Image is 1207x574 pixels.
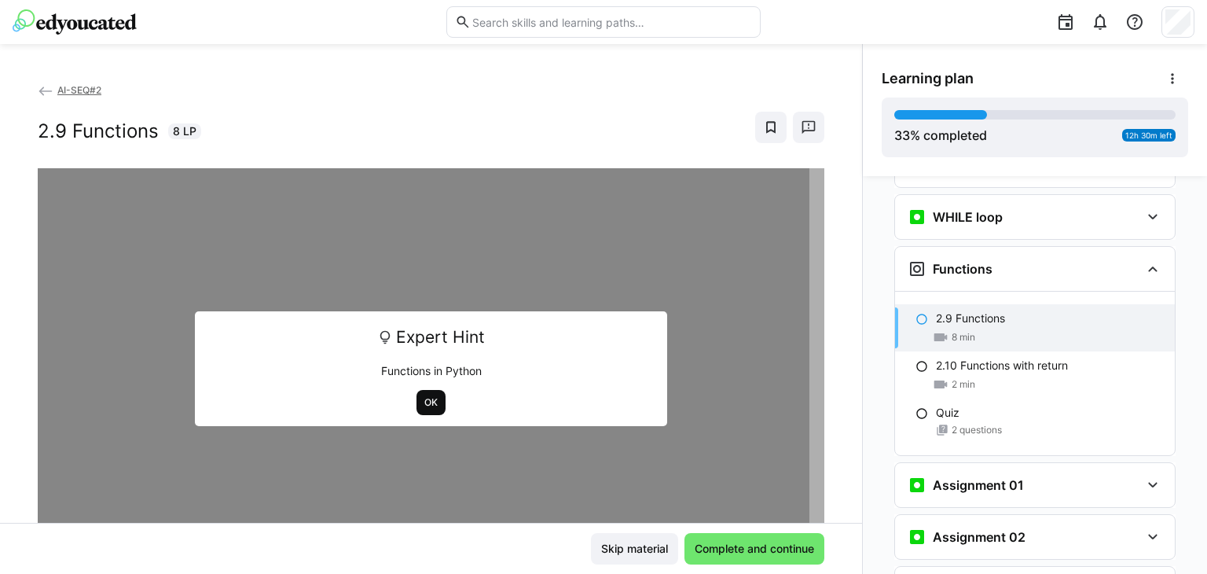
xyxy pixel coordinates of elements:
span: Complete and continue [692,541,816,557]
span: 2 questions [952,424,1002,436]
span: AI-SEQ#2 [57,84,101,96]
p: 2.10 Functions with return [936,358,1068,373]
h3: Functions [933,261,992,277]
button: OK [416,390,446,415]
span: 33 [894,127,910,143]
h2: 2.9 Functions [38,120,159,143]
button: Complete and continue [684,533,824,565]
p: Quiz [936,405,959,421]
span: 8 LP [173,123,196,139]
button: Skip material [591,533,678,565]
p: Functions in Python [206,363,656,379]
h3: WHILE loop [933,209,1003,225]
a: AI-SEQ#2 [38,84,101,96]
h3: Assignment 01 [933,477,1024,493]
h3: Assignment 02 [933,529,1025,545]
span: Learning plan [882,70,974,87]
input: Search skills and learning paths… [471,15,752,29]
span: Expert Hint [396,322,485,352]
p: 2.9 Functions [936,311,1005,326]
span: OK [423,396,439,409]
span: 8 min [952,331,975,344]
div: % completed [894,126,987,145]
span: Skip material [599,541,670,557]
span: 2 min [952,378,975,391]
span: 12h 30m left [1125,131,1172,140]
